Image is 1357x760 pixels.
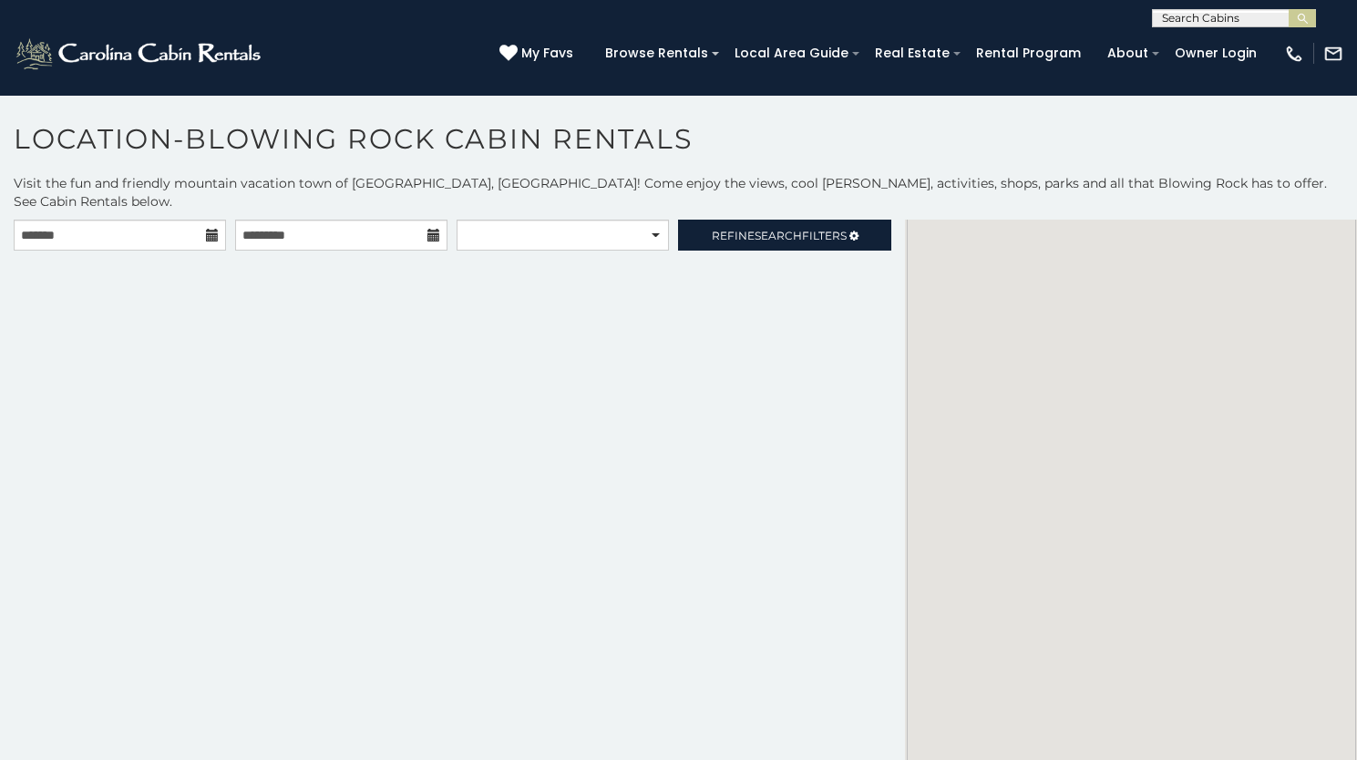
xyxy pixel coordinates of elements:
a: Owner Login [1166,39,1266,67]
a: RefineSearchFilters [678,220,890,251]
a: Rental Program [967,39,1090,67]
span: Search [755,229,802,242]
img: phone-regular-white.png [1284,44,1304,64]
a: About [1098,39,1157,67]
span: My Favs [521,44,573,63]
span: Refine Filters [712,229,847,242]
a: Local Area Guide [725,39,858,67]
a: Browse Rentals [596,39,717,67]
a: Real Estate [866,39,959,67]
img: White-1-2.png [14,36,266,72]
a: My Favs [499,44,578,64]
img: mail-regular-white.png [1323,44,1343,64]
